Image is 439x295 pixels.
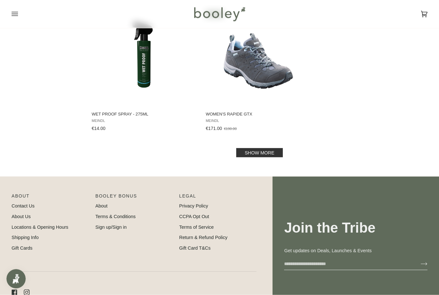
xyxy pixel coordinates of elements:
a: About [95,203,108,208]
p: Pipeline_Footer Main [12,193,89,203]
img: Meindl Women's Rapide GTX Anthrazit / Azur - Booley Galway [210,10,307,106]
h3: Join the Tribe [284,219,427,237]
span: Meindl [92,119,197,123]
button: Join [410,259,427,269]
a: Locations & Opening Hours [12,225,68,230]
a: Return & Refund Policy [179,235,228,240]
p: Get updates on Deals, Launches & Events [284,247,427,254]
iframe: Button to open loyalty program pop-up [6,269,26,289]
span: Meindl [206,119,311,123]
img: Meindl Wet Proof Spray - 275ml - Booley Galway [96,10,193,106]
p: Pipeline_Footer Sub [179,193,257,203]
a: CCPA Opt Out [179,214,209,219]
a: Wet Proof Spray - 275ml [91,10,198,134]
a: Shipping Info [12,235,39,240]
a: Sign up/Sign in [95,225,127,230]
a: Privacy Policy [179,203,208,208]
a: Women's Rapide GTX [205,10,312,134]
span: Wet Proof Spray - 275ml [92,111,197,117]
a: Terms of Service [179,225,214,230]
span: €14.00 [92,126,105,131]
a: About Us [12,214,31,219]
a: Contact Us [12,203,34,208]
a: Show more [236,148,282,157]
img: Booley [191,5,247,23]
p: Booley Bonus [95,193,173,203]
input: your-email@example.com [284,258,410,270]
a: Gift Card T&Cs [179,245,211,251]
a: Gift Cards [12,245,32,251]
span: Women's Rapide GTX [206,111,311,117]
div: Pagination [92,150,427,155]
a: Terms & Conditions [95,214,136,219]
span: €190.00 [224,127,237,131]
span: €171.00 [206,126,222,131]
